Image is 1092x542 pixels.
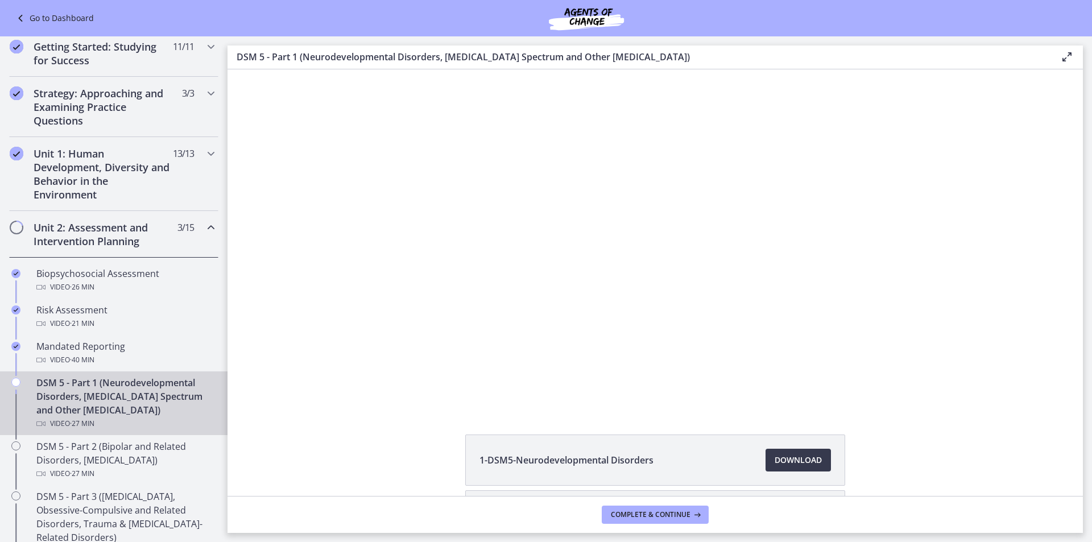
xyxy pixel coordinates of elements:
a: Download [766,449,831,471]
div: Video [36,417,214,431]
h3: DSM 5 - Part 1 (Neurodevelopmental Disorders, [MEDICAL_DATA] Spectrum and Other [MEDICAL_DATA]) [237,50,1042,64]
span: 11 / 11 [173,40,194,53]
span: 1-DSM5-Neurodevelopmental Disorders [479,453,653,467]
span: · 27 min [70,467,94,481]
button: Complete & continue [602,506,709,524]
div: Video [36,317,214,330]
span: 13 / 13 [173,147,194,160]
img: Agents of Change Social Work Test Prep [518,5,655,32]
div: Video [36,467,214,481]
i: Completed [10,40,23,53]
span: 3 / 15 [177,221,194,234]
i: Completed [11,269,20,278]
div: DSM 5 - Part 2 (Bipolar and Related Disorders, [MEDICAL_DATA]) [36,440,214,481]
h2: Unit 2: Assessment and Intervention Planning [34,221,172,248]
span: 3 / 3 [182,86,194,100]
iframe: Video Lesson [227,69,1083,408]
a: Go to Dashboard [14,11,94,25]
div: Video [36,280,214,294]
i: Completed [11,342,20,351]
div: Video [36,353,214,367]
h2: Unit 1: Human Development, Diversity and Behavior in the Environment [34,147,172,201]
div: Mandated Reporting [36,340,214,367]
span: · 21 min [70,317,94,330]
h2: Strategy: Approaching and Examining Practice Questions [34,86,172,127]
div: Risk Assessment [36,303,214,330]
span: · 26 min [70,280,94,294]
i: Completed [10,86,23,100]
span: · 27 min [70,417,94,431]
span: Complete & continue [611,510,690,519]
span: · 40 min [70,353,94,367]
div: DSM 5 - Part 1 (Neurodevelopmental Disorders, [MEDICAL_DATA] Spectrum and Other [MEDICAL_DATA]) [36,376,214,431]
div: Biopsychosocial Assessment [36,267,214,294]
span: Download [775,453,822,467]
i: Completed [10,147,23,160]
i: Completed [11,305,20,315]
h2: Getting Started: Studying for Success [34,40,172,67]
